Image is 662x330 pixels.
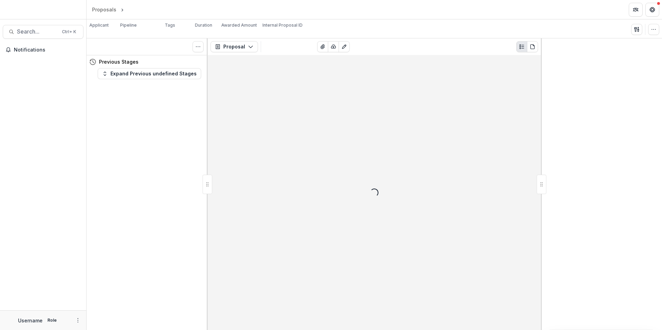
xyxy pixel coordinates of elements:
[193,41,204,52] button: Toggle View Cancelled Tasks
[98,68,201,79] button: Expand Previous undefined Stages
[18,317,43,324] p: Username
[89,4,155,15] nav: breadcrumb
[165,22,175,28] p: Tags
[221,22,257,28] p: Awarded Amount
[195,22,212,28] p: Duration
[74,316,82,324] button: More
[629,3,643,17] button: Partners
[120,22,137,28] p: Pipeline
[89,4,119,15] a: Proposals
[92,6,116,13] div: Proposals
[3,44,83,55] button: Notifications
[3,25,83,39] button: Search...
[317,41,328,52] button: View Attached Files
[14,47,81,53] span: Notifications
[262,22,303,28] p: Internal Proposal ID
[45,317,59,323] p: Role
[211,41,258,52] button: Proposal
[339,41,350,52] button: Edit as form
[645,3,659,17] button: Get Help
[61,28,78,36] div: Ctrl + K
[527,41,538,52] button: PDF view
[516,41,527,52] button: Plaintext view
[17,28,58,35] span: Search...
[89,22,109,28] p: Applicant
[99,58,138,65] h4: Previous Stages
